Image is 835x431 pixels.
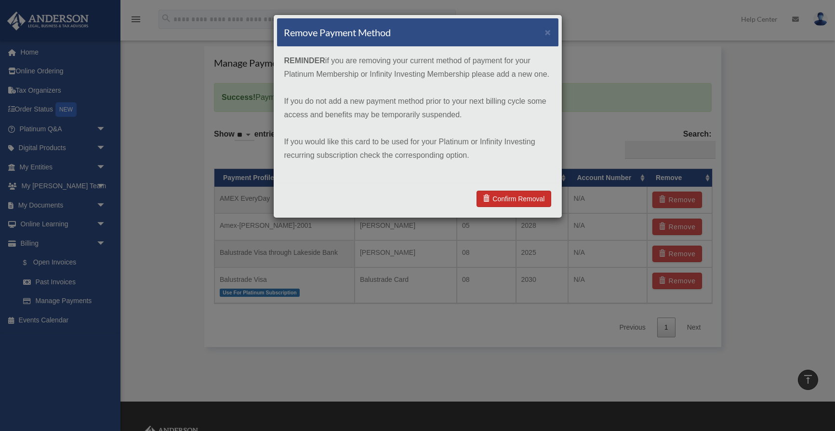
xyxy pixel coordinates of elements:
div: if you are removing your current method of payment for your Platinum Membership or Infinity Inves... [277,47,558,183]
button: × [545,27,551,37]
p: If you do not add a new payment method prior to your next billing cycle some access and benefits ... [284,95,551,122]
strong: REMINDER [284,56,325,65]
h4: Remove Payment Method [284,26,391,39]
p: If you would like this card to be used for your Platinum or Infinity Investing recurring subscrip... [284,135,551,162]
a: Confirm Removal [477,191,551,207]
